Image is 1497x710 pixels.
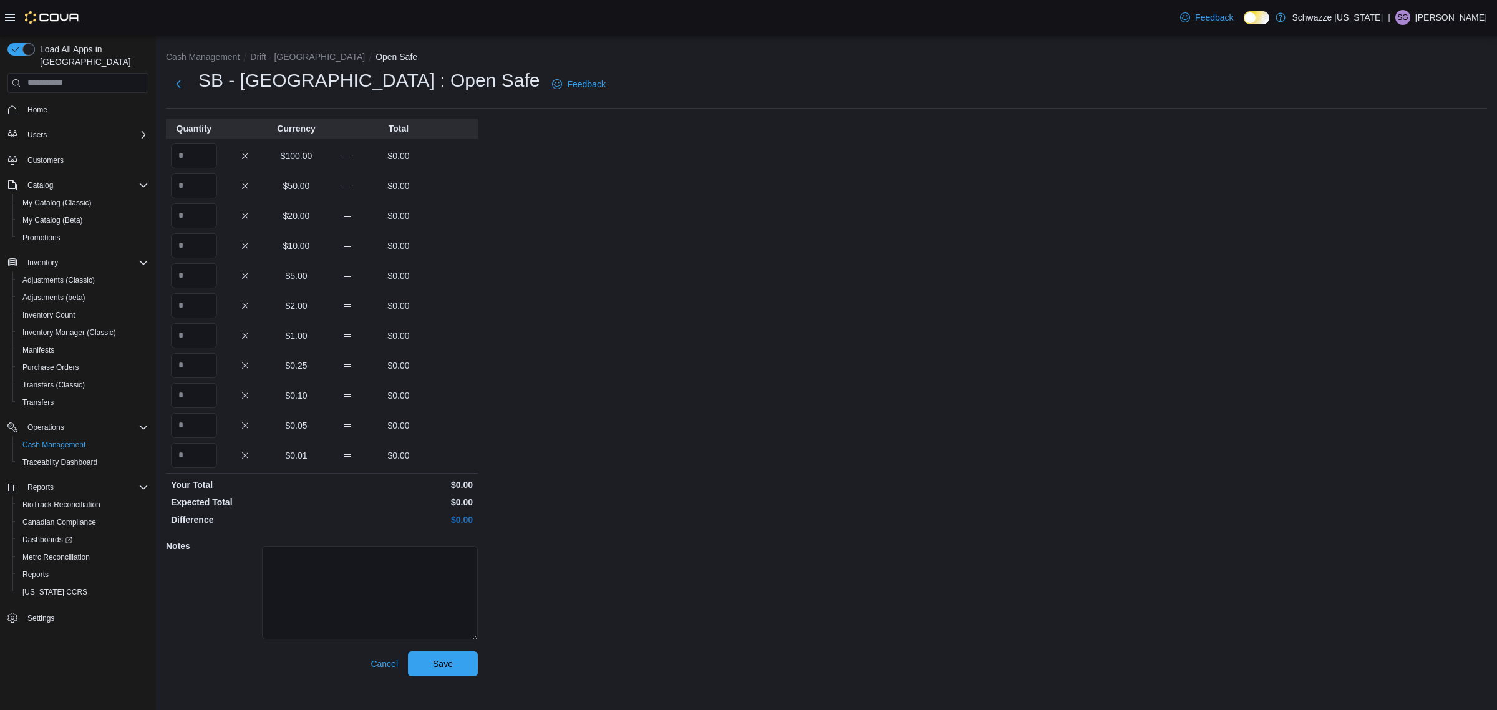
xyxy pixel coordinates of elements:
[17,567,148,582] span: Reports
[22,480,148,495] span: Reports
[375,122,422,135] p: Total
[12,394,153,411] button: Transfers
[12,359,153,376] button: Purchase Orders
[25,11,80,24] img: Cova
[375,299,422,312] p: $0.00
[17,195,148,210] span: My Catalog (Classic)
[17,585,92,600] a: [US_STATE] CCRS
[324,496,473,508] p: $0.00
[375,329,422,342] p: $0.00
[12,496,153,513] button: BioTrack Reconciliation
[375,210,422,222] p: $0.00
[166,52,240,62] button: Cash Management
[567,78,605,90] span: Feedback
[1244,24,1244,25] span: Dark Mode
[22,440,85,450] span: Cash Management
[12,306,153,324] button: Inventory Count
[17,273,100,288] a: Adjustments (Classic)
[1175,5,1238,30] a: Feedback
[2,254,153,271] button: Inventory
[171,323,217,348] input: Quantity
[375,359,422,372] p: $0.00
[273,449,319,462] p: $0.01
[17,550,95,565] a: Metrc Reconciliation
[17,325,148,340] span: Inventory Manager (Classic)
[27,155,64,165] span: Customers
[35,43,148,68] span: Load All Apps in [GEOGRAPHIC_DATA]
[12,454,153,471] button: Traceabilty Dashboard
[375,419,422,432] p: $0.00
[22,198,92,208] span: My Catalog (Classic)
[17,455,102,470] a: Traceabilty Dashboard
[12,436,153,454] button: Cash Management
[17,195,97,210] a: My Catalog (Classic)
[171,143,217,168] input: Quantity
[171,293,217,318] input: Quantity
[1395,10,1410,25] div: Sierra Graham
[22,275,95,285] span: Adjustments (Classic)
[22,255,63,270] button: Inventory
[12,548,153,566] button: Metrc Reconciliation
[22,215,83,225] span: My Catalog (Beta)
[17,360,148,375] span: Purchase Orders
[17,437,148,452] span: Cash Management
[250,52,365,62] button: Drift - [GEOGRAPHIC_DATA]
[166,533,259,558] h5: Notes
[17,308,80,323] a: Inventory Count
[27,180,53,190] span: Catalog
[1292,10,1383,25] p: Schwazze [US_STATE]
[17,455,148,470] span: Traceabilty Dashboard
[273,270,319,282] p: $5.00
[17,550,148,565] span: Metrc Reconciliation
[171,263,217,288] input: Quantity
[273,419,319,432] p: $0.05
[22,310,75,320] span: Inventory Count
[17,308,148,323] span: Inventory Count
[22,611,59,626] a: Settings
[17,532,77,547] a: Dashboards
[17,532,148,547] span: Dashboards
[22,255,148,270] span: Inventory
[2,100,153,119] button: Home
[273,359,319,372] p: $0.25
[2,151,153,169] button: Customers
[324,513,473,526] p: $0.00
[22,517,96,527] span: Canadian Compliance
[22,362,79,372] span: Purchase Orders
[22,152,148,168] span: Customers
[375,52,417,62] button: Open Safe
[171,203,217,228] input: Quantity
[2,419,153,436] button: Operations
[17,230,148,245] span: Promotions
[27,613,54,623] span: Settings
[17,377,148,392] span: Transfers (Classic)
[17,567,54,582] a: Reports
[12,566,153,583] button: Reports
[171,383,217,408] input: Quantity
[171,496,319,508] p: Expected Total
[12,194,153,212] button: My Catalog (Classic)
[17,230,65,245] a: Promotions
[17,377,90,392] a: Transfers (Classic)
[22,178,58,193] button: Catalog
[22,153,69,168] a: Customers
[22,233,61,243] span: Promotions
[22,480,59,495] button: Reports
[17,290,90,305] a: Adjustments (beta)
[27,130,47,140] span: Users
[27,258,58,268] span: Inventory
[2,479,153,496] button: Reports
[547,72,610,97] a: Feedback
[22,610,148,625] span: Settings
[375,150,422,162] p: $0.00
[22,552,90,562] span: Metrc Reconciliation
[273,150,319,162] p: $100.00
[22,420,148,435] span: Operations
[22,127,148,142] span: Users
[375,270,422,282] p: $0.00
[17,437,90,452] a: Cash Management
[17,213,148,228] span: My Catalog (Beta)
[273,329,319,342] p: $1.00
[22,380,85,390] span: Transfers (Classic)
[1388,10,1390,25] p: |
